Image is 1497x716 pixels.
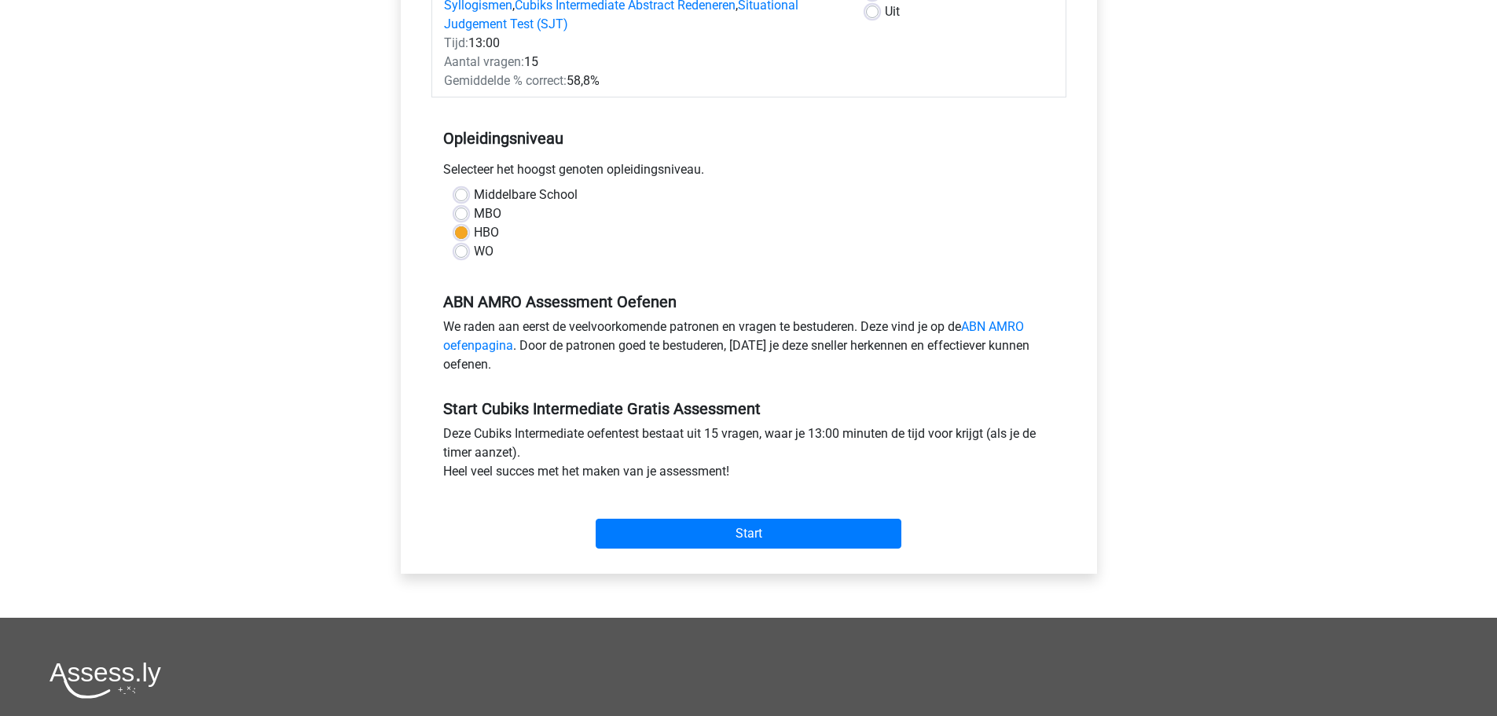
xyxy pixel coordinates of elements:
[431,160,1066,185] div: Selecteer het hoogst genoten opleidingsniveau.
[431,318,1066,380] div: We raden aan eerst de veelvoorkomende patronen en vragen te bestuderen. Deze vind je op de . Door...
[474,204,501,223] label: MBO
[885,2,900,21] label: Uit
[50,662,161,699] img: Assessly logo
[443,292,1055,311] h5: ABN AMRO Assessment Oefenen
[444,73,567,88] span: Gemiddelde % correct:
[443,319,1024,353] a: ABN AMRO oefenpagina
[444,35,468,50] span: Tijd:
[474,223,499,242] label: HBO
[432,72,854,90] div: 58,8%
[444,54,524,69] span: Aantal vragen:
[443,123,1055,154] h5: Opleidingsniveau
[443,399,1055,418] h5: Start Cubiks Intermediate Gratis Assessment
[432,53,854,72] div: 15
[596,519,901,549] input: Start
[432,34,854,53] div: 13:00
[431,424,1066,487] div: Deze Cubiks Intermediate oefentest bestaat uit 15 vragen, waar je 13:00 minuten de tijd voor krij...
[474,242,493,261] label: WO
[474,185,578,204] label: Middelbare School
